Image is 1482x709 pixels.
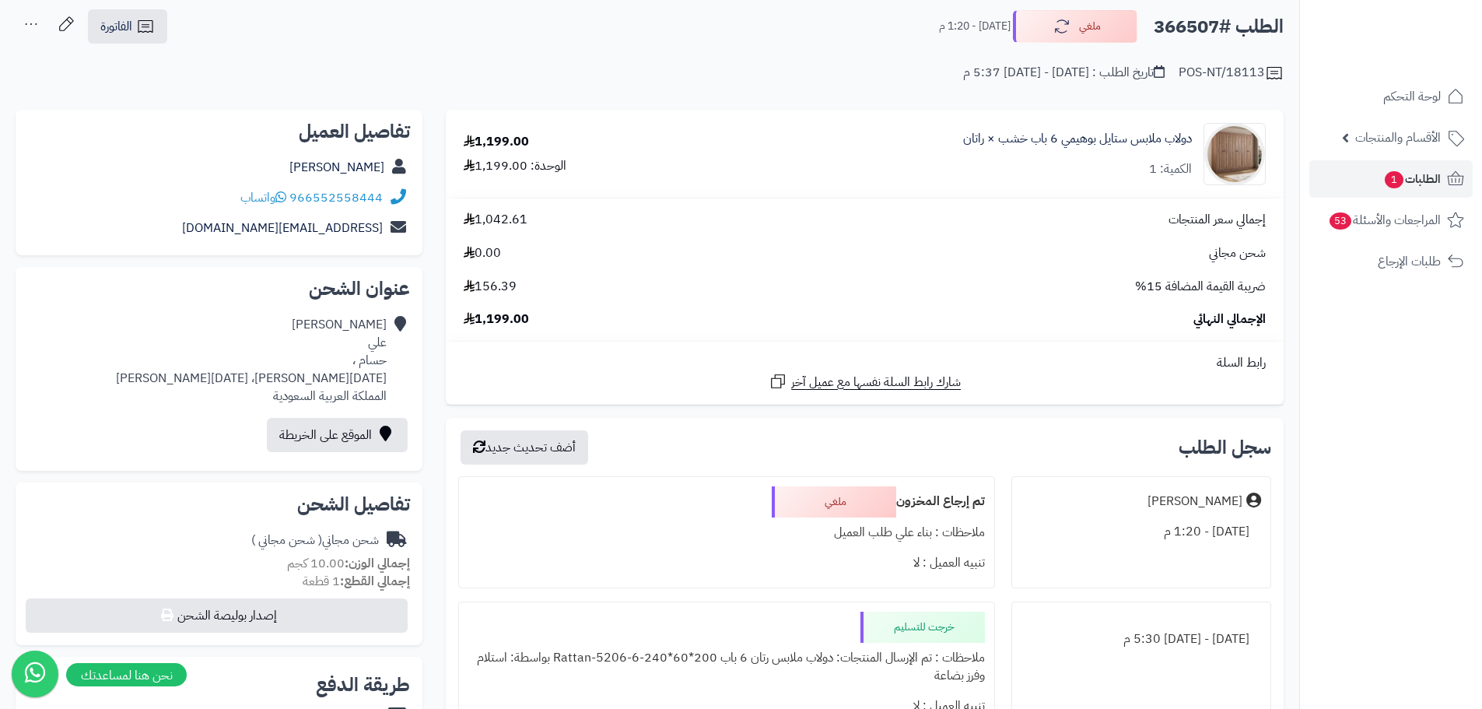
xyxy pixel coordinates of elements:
span: شحن مجاني [1209,244,1266,262]
a: شارك رابط السلة نفسها مع عميل آخر [769,372,961,391]
button: إصدار بوليصة الشحن [26,598,408,633]
span: الفاتورة [100,17,132,36]
strong: إجمالي الوزن: [345,554,410,573]
button: ملغي [1013,10,1137,43]
div: تنبيه العميل : لا [468,548,984,578]
div: [DATE] - 1:20 م [1021,517,1261,547]
h2: تفاصيل الشحن [28,495,410,514]
a: الطلبات1 [1309,160,1473,198]
div: POS-NT/18113 [1179,64,1284,82]
small: [DATE] - 1:20 م [939,19,1011,34]
span: شارك رابط السلة نفسها مع عميل آخر [791,374,961,391]
div: 1,199.00 [464,133,529,151]
a: الفاتورة [88,9,167,44]
a: واتساب [240,188,286,207]
span: المراجعات والأسئلة [1328,209,1441,231]
div: خرجت للتسليم [860,612,985,643]
a: الموقع على الخريطة [267,418,408,452]
span: طلبات الإرجاع [1378,251,1441,272]
a: [EMAIL_ADDRESS][DOMAIN_NAME] [182,219,383,237]
a: دولاب ملابس ستايل بوهيمي 6 باب خشب × راتان [963,130,1192,148]
span: ضريبة القيمة المضافة 15% [1135,278,1266,296]
a: لوحة التحكم [1309,78,1473,115]
small: 1 قطعة [303,572,410,591]
span: لوحة التحكم [1383,86,1441,107]
h2: طريقة الدفع [316,676,410,694]
span: 1 [1385,171,1403,188]
div: تاريخ الطلب : [DATE] - [DATE] 5:37 م [963,64,1165,82]
h2: الطلب #366507 [1154,11,1284,43]
a: 966552558444 [289,188,383,207]
a: [PERSON_NAME] [289,158,384,177]
div: ملغي [772,486,896,518]
div: [DATE] - [DATE] 5:30 م [1021,624,1261,655]
span: 1,042.61 [464,211,527,229]
div: [PERSON_NAME] علي حسام ، [DATE][PERSON_NAME]، [DATE][PERSON_NAME] المملكة العربية السعودية [116,316,387,405]
span: 0.00 [464,244,501,262]
div: شحن مجاني [251,532,379,549]
h3: سجل الطلب [1179,438,1271,457]
div: ملاحظات : بناء علي طلب العميل [468,518,984,548]
span: الإجمالي النهائي [1193,311,1266,328]
span: 1,199.00 [464,311,529,328]
div: [PERSON_NAME] [1147,493,1242,511]
span: إجمالي سعر المنتجات [1168,211,1266,229]
span: 53 [1330,212,1351,230]
span: الأقسام والمنتجات [1355,127,1441,149]
img: logo-2.png [1376,44,1467,76]
button: أضف تحديث جديد [461,430,588,465]
div: رابط السلة [452,354,1277,372]
strong: إجمالي القطع: [340,572,410,591]
img: 1749982072-1-90x90.jpg [1204,123,1265,185]
span: ( شحن مجاني ) [251,531,322,549]
small: 10.00 كجم [287,554,410,573]
h2: تفاصيل العميل [28,122,410,141]
a: المراجعات والأسئلة53 [1309,202,1473,239]
span: 156.39 [464,278,517,296]
span: الطلبات [1383,168,1441,190]
a: طلبات الإرجاع [1309,243,1473,280]
b: تم إرجاع المخزون [896,492,985,511]
div: ملاحظات : تم الإرسال المنتجات: دولاب ملابس رتان 6 باب 200*60*240-Rattan-5206-6 بواسطة: استلام وفر... [468,643,984,691]
h2: عنوان الشحن [28,279,410,298]
div: الكمية: 1 [1149,160,1192,178]
div: الوحدة: 1,199.00 [464,157,566,175]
